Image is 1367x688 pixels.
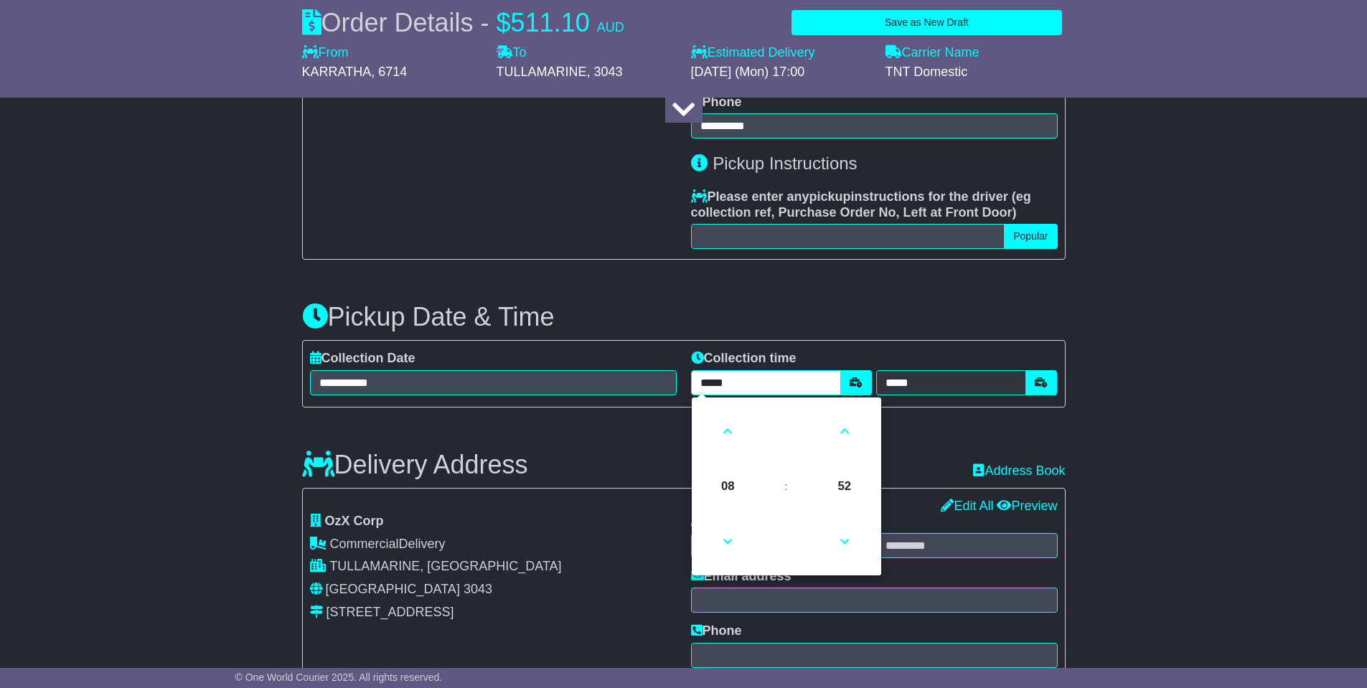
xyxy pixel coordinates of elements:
span: 3043 [464,582,492,596]
span: Commercial [330,537,399,551]
label: Collection time [691,351,797,367]
span: pickup [809,189,851,204]
a: Decrement Minute [823,516,865,567]
span: © One World Courier 2025. All rights reserved. [235,671,443,683]
label: Estimated Delivery [691,45,871,61]
span: [GEOGRAPHIC_DATA] [326,582,460,596]
button: Save as New Draft [791,10,1061,35]
a: Increment Minute [823,405,865,457]
span: Pick Hour [708,467,747,506]
span: TULLAMARINE [497,65,587,79]
a: Increment Hour [707,405,749,457]
a: Address Book [973,463,1065,478]
label: Carrier Name [886,45,980,61]
div: Delivery [310,537,677,552]
span: eg collection ref, Purchase Order No, Left at Front Door [691,189,1031,220]
div: Order Details - [302,7,624,38]
span: Pick Minute [825,467,864,506]
a: Preview [997,499,1057,513]
a: Decrement Hour [707,516,749,567]
div: [DATE] (Mon) 17:00 [691,65,871,80]
label: From [302,45,349,61]
label: Phone [691,623,742,639]
span: Pickup Instructions [713,154,857,173]
span: OzX Corp [325,514,384,528]
div: TNT Domestic [886,65,1066,80]
h3: Pickup Date & Time [302,303,1066,331]
label: Email address [691,569,791,585]
label: Please enter any instructions for the driver ( ) [691,189,1058,220]
label: To [497,45,527,61]
label: Collection Date [310,351,415,367]
button: Popular [1004,224,1057,249]
td: : [761,462,811,511]
span: AUD [597,20,624,34]
span: , 3043 [587,65,623,79]
span: , 6714 [371,65,407,79]
span: $ [497,8,511,37]
span: 511.10 [511,8,590,37]
div: [STREET_ADDRESS] [327,605,454,621]
a: Edit All [941,499,993,513]
span: TULLAMARINE, [GEOGRAPHIC_DATA] [329,559,561,573]
h3: Delivery Address [302,451,528,479]
span: KARRATHA [302,65,372,79]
